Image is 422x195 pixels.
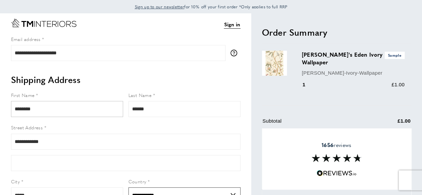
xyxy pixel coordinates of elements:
h2: Order Summary [262,26,411,38]
span: Street Address [11,124,43,131]
a: Sign up to our newsletter [135,3,184,10]
h3: [PERSON_NAME]'s Eden Ivory Wallpaper [302,51,405,66]
a: Go to Home page [11,19,76,27]
span: Email address [11,36,41,42]
p: [PERSON_NAME]-Ivory-Wallpaper [302,69,405,77]
span: reviews [322,142,351,148]
img: Adam's Eden Ivory Wallpaper [262,51,287,76]
span: First Name [11,92,35,98]
td: £1.00 [365,117,411,130]
a: Sign in [224,20,240,29]
img: Reviews.io 5 stars [317,170,357,176]
button: More information [231,50,241,56]
strong: 1656 [322,141,334,149]
span: Sample [385,52,405,59]
div: 1 [302,81,315,89]
td: Subtotal [263,117,364,130]
span: Country [128,178,146,185]
span: for 10% off your first order *Only applies to full RRP [135,4,288,10]
span: City [11,178,20,185]
img: Reviews section [312,154,362,162]
span: Sign up to our newsletter [135,4,184,10]
span: £1.00 [391,82,404,87]
span: Last Name [128,92,152,98]
h2: Shipping Address [11,74,241,86]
